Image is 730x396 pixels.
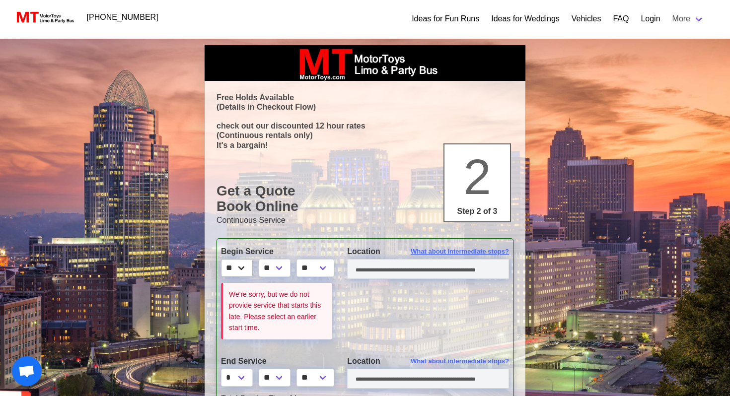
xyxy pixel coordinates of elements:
[217,140,513,150] p: It's a bargain!
[229,290,321,331] small: We're sorry, but we do not provide service that starts this late. Please select an earlier start ...
[217,214,513,226] p: Continuous Service
[412,13,479,25] a: Ideas for Fun Runs
[411,356,509,366] span: What about intermediate stops?
[217,183,513,214] h1: Get a Quote Book Online
[221,246,332,258] label: Begin Service
[217,102,513,112] p: (Details in Checkout Flow)
[641,13,660,25] a: Login
[347,247,380,256] span: Location
[291,45,439,81] img: box_logo_brand.jpeg
[666,9,710,29] a: More
[613,13,629,25] a: FAQ
[81,7,164,27] a: [PHONE_NUMBER]
[411,247,509,257] span: What about intermediate stops?
[448,205,506,217] p: Step 2 of 3
[12,356,42,386] div: Open chat
[217,121,513,131] p: check out our discounted 12 hour rates
[221,355,332,367] label: End Service
[463,149,491,204] span: 2
[14,10,75,24] img: MotorToys Logo
[217,131,513,140] p: (Continuous rentals only)
[572,13,601,25] a: Vehicles
[347,357,380,365] span: Location
[217,93,513,102] p: Free Holds Available
[491,13,560,25] a: Ideas for Weddings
